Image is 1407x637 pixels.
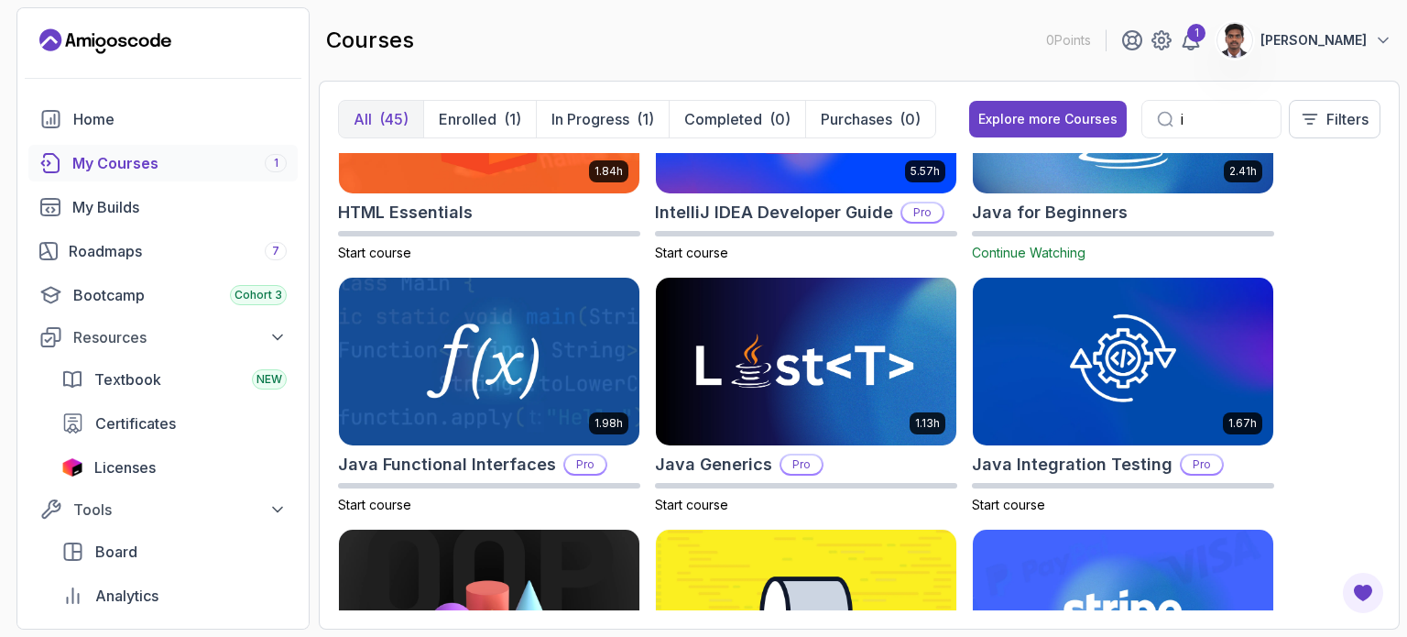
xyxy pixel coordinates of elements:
p: Pro [1182,456,1222,474]
p: [PERSON_NAME] [1260,31,1367,49]
button: Resources [28,321,298,354]
p: Enrolled [439,108,496,130]
a: bootcamp [28,277,298,313]
h2: Java Integration Testing [972,452,1172,478]
span: Analytics [95,585,158,607]
span: Licenses [94,456,156,478]
div: 1 [1187,24,1205,42]
span: Cohort 3 [234,288,282,302]
img: jetbrains icon [61,458,83,477]
button: Explore more Courses [969,101,1127,137]
h2: Java Generics [655,452,772,478]
span: Start course [338,245,411,260]
h2: Java Functional Interfaces [338,452,556,478]
h2: HTML Essentials [338,200,473,225]
div: Tools [73,499,287,521]
a: Landing page [39,27,171,56]
a: board [50,533,298,570]
div: Resources [73,326,287,348]
button: Completed(0) [669,101,805,137]
p: 2.41h [1229,164,1257,179]
span: 7 [272,244,279,258]
div: (1) [637,108,654,130]
div: (45) [379,108,409,130]
input: Search... [1181,108,1266,130]
button: user profile image[PERSON_NAME] [1216,22,1392,59]
h2: courses [326,26,414,55]
a: certificates [50,405,298,442]
p: 1.84h [594,164,623,179]
button: Filters [1289,100,1380,138]
span: NEW [256,372,282,387]
a: home [28,101,298,137]
a: roadmaps [28,233,298,269]
div: Home [73,108,287,130]
div: (0) [769,108,791,130]
button: Open Feedback Button [1341,571,1385,615]
a: licenses [50,449,298,486]
a: analytics [50,577,298,614]
img: user profile image [1217,23,1252,58]
a: 1 [1180,29,1202,51]
h2: Java for Beginners [972,200,1128,225]
p: Purchases [821,108,892,130]
p: All [354,108,372,130]
button: Tools [28,493,298,526]
div: Bootcamp [73,284,287,306]
a: courses [28,145,298,181]
p: 1.98h [594,416,623,431]
p: Pro [781,456,822,474]
img: Java Generics card [656,278,956,446]
div: (1) [504,108,521,130]
a: builds [28,189,298,225]
p: Completed [684,108,762,130]
p: Pro [565,456,605,474]
img: Java Functional Interfaces card [339,278,639,446]
span: Textbook [94,368,161,390]
span: Start course [972,497,1045,512]
span: 1 [274,156,278,170]
p: 1.67h [1228,416,1257,431]
img: Java Integration Testing card [973,278,1273,446]
button: In Progress(1) [536,101,669,137]
p: Filters [1326,108,1369,130]
div: My Courses [72,152,287,174]
a: textbook [50,361,298,398]
span: Continue Watching [972,245,1085,260]
span: Board [95,541,137,563]
p: 5.57h [911,164,940,179]
button: All(45) [339,101,423,137]
div: Explore more Courses [978,110,1118,128]
p: In Progress [551,108,629,130]
button: Enrolled(1) [423,101,536,137]
h2: IntelliJ IDEA Developer Guide [655,200,893,225]
span: Certificates [95,412,176,434]
span: Start course [655,245,728,260]
span: Start course [655,497,728,512]
p: Pro [902,203,943,222]
div: My Builds [72,196,287,218]
p: 0 Points [1046,31,1091,49]
div: Roadmaps [69,240,287,262]
p: 1.13h [915,416,940,431]
span: Start course [338,497,411,512]
div: (0) [900,108,921,130]
button: Purchases(0) [805,101,935,137]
